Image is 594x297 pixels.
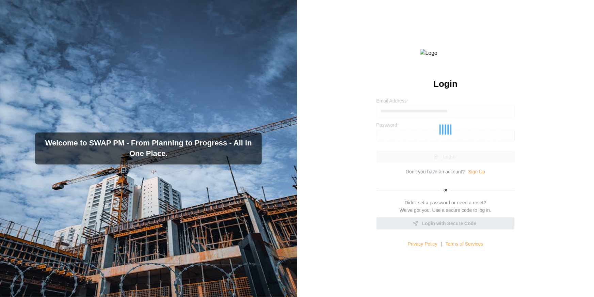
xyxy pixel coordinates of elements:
[41,138,256,159] h3: Welcome to SWAP PM - From Planning to Progress - All in One Place.
[433,78,457,90] h2: Login
[468,168,485,176] a: Sign Up
[446,240,483,248] a: Terms of Services
[408,240,437,248] a: Privacy Policy
[376,187,515,193] div: or
[441,240,442,248] div: |
[400,199,491,214] div: Didn't set a password or need a reset? We've got you. Use a secure code to log in.
[406,168,465,176] div: Don’t you have an account?
[420,49,471,58] img: Logo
